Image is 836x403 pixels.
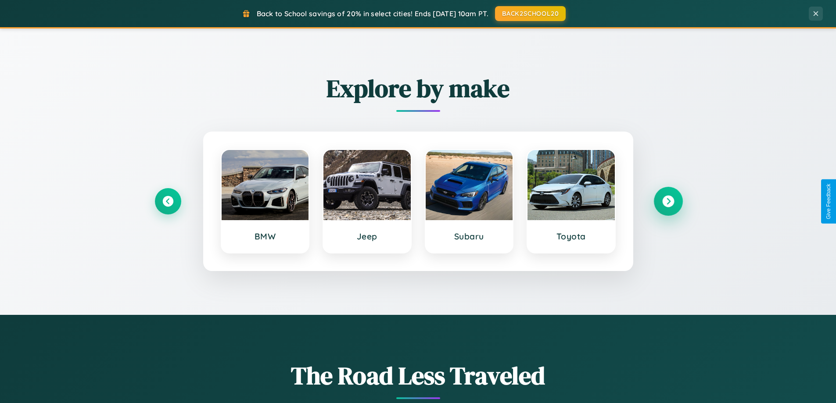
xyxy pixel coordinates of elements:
[495,6,566,21] button: BACK2SCHOOL20
[155,359,682,392] h1: The Road Less Traveled
[825,184,832,219] div: Give Feedback
[434,231,504,242] h3: Subaru
[332,231,402,242] h3: Jeep
[536,231,606,242] h3: Toyota
[257,9,488,18] span: Back to School savings of 20% in select cities! Ends [DATE] 10am PT.
[155,71,682,105] h2: Explore by make
[230,231,300,242] h3: BMW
